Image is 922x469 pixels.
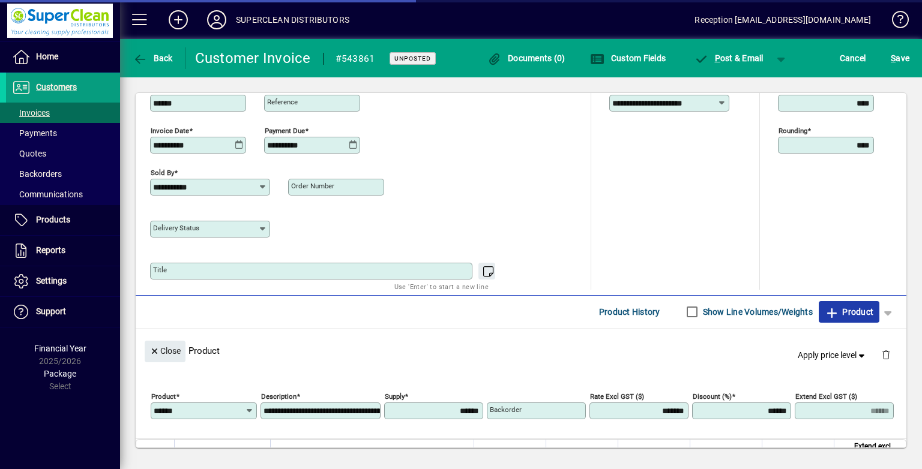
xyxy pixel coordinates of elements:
[6,266,120,296] a: Settings
[694,53,764,63] span: ost & Email
[153,266,167,274] mat-label: Title
[195,49,311,68] div: Customer Invoice
[12,128,57,138] span: Payments
[130,47,176,69] button: Back
[599,302,660,321] span: Product History
[197,9,236,31] button: Profile
[6,184,120,205] a: Communications
[6,205,120,235] a: Products
[385,392,405,400] mat-label: Supply
[825,302,873,321] span: Product
[36,276,67,285] span: Settings
[6,103,120,123] a: Invoices
[6,123,120,143] a: Payments
[6,42,120,72] a: Home
[34,344,86,353] span: Financial Year
[484,47,568,69] button: Documents (0)
[883,2,907,41] a: Knowledge Base
[44,369,76,378] span: Package
[133,53,173,63] span: Back
[715,53,720,63] span: P
[12,149,46,158] span: Quotes
[795,392,857,400] mat-label: Extend excl GST ($)
[6,164,120,184] a: Backorders
[142,345,188,356] app-page-header-button: Close
[6,143,120,164] a: Quotes
[394,279,489,293] mat-hint: Use 'Enter' to start a new line
[36,215,70,224] span: Products
[261,392,297,400] mat-label: Description
[490,405,522,414] mat-label: Backorder
[182,446,196,459] span: Item
[701,306,813,318] label: Show Line Volumes/Weights
[36,82,77,92] span: Customers
[819,301,879,323] button: Product
[151,392,176,400] mat-label: Product
[840,49,866,68] span: Cancel
[793,344,872,366] button: Apply price level
[151,126,189,134] mat-label: Invoice date
[394,55,431,62] span: Unposted
[594,301,665,323] button: Product History
[12,108,50,118] span: Invoices
[149,341,181,361] span: Close
[714,446,755,459] span: Discount (%)
[872,349,900,360] app-page-header-button: Delete
[153,224,199,232] mat-label: Delivery status
[36,52,58,61] span: Home
[145,341,185,362] button: Close
[516,446,538,459] span: Supply
[587,47,669,69] button: Custom Fields
[803,446,827,459] span: GST ($)
[136,329,906,372] div: Product
[578,446,610,459] span: Backorder
[159,9,197,31] button: Add
[12,169,62,179] span: Backorders
[291,182,334,190] mat-label: Order number
[6,297,120,327] a: Support
[891,49,909,68] span: ave
[336,49,375,68] div: #543861
[837,47,869,69] button: Cancel
[590,392,644,400] mat-label: Rate excl GST ($)
[36,306,66,316] span: Support
[798,349,867,362] span: Apply price level
[36,245,65,255] span: Reports
[267,98,298,106] mat-label: Reference
[6,236,120,266] a: Reports
[12,190,83,199] span: Communications
[842,440,891,466] span: Extend excl GST ($)
[590,53,666,63] span: Custom Fields
[695,10,871,29] div: Reception [EMAIL_ADDRESS][DOMAIN_NAME]
[278,446,315,459] span: Description
[151,168,174,176] mat-label: Sold by
[265,126,305,134] mat-label: Payment due
[693,392,732,400] mat-label: Discount (%)
[888,47,912,69] button: Save
[487,53,565,63] span: Documents (0)
[628,446,682,459] span: Rate excl GST ($)
[236,10,349,29] div: SUPERCLEAN DISTRIBUTORS
[120,47,186,69] app-page-header-button: Back
[891,53,896,63] span: S
[779,126,807,134] mat-label: Rounding
[688,47,770,69] button: Post & Email
[872,341,900,369] button: Delete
